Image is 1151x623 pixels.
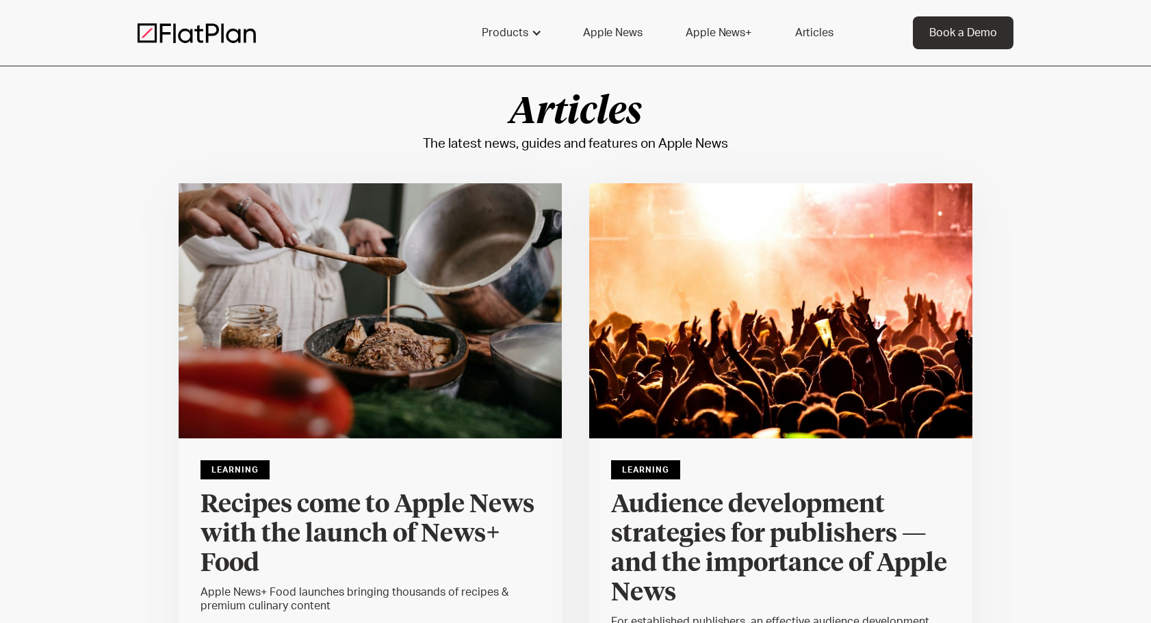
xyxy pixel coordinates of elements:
[929,25,997,41] div: Book a Demo
[611,490,950,615] a: Audience development strategies for publishers — and the importance of Apple News
[482,25,528,41] div: Products
[913,16,1013,49] a: Book a Demo
[567,16,658,49] a: Apple News
[611,460,680,479] div: Learning
[201,490,540,585] a: Recipes come to Apple News with the launch of News+ Food
[201,490,540,579] h4: Recipes come to Apple News with the launch of News+ Food
[201,585,540,613] div: Apple News+ Food launches bringing thousands of recipes & premium culinary content
[669,16,767,49] a: Apple News+
[611,490,950,608] h4: Audience development strategies for publishers — and the importance of Apple News
[201,460,270,479] div: Learning
[509,94,642,131] em: Articles
[465,16,556,49] div: Products
[423,133,728,156] div: The latest news, guides and features on Apple News
[779,16,850,49] a: Articles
